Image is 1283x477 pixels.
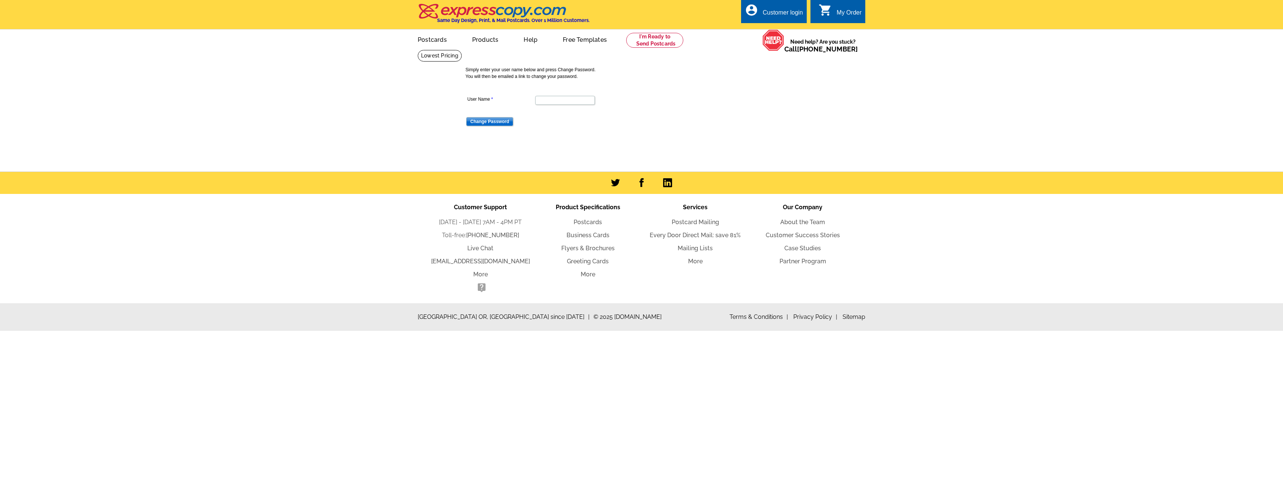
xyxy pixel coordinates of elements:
[551,30,619,48] a: Free Templates
[427,231,534,240] li: Toll-free:
[784,45,858,53] span: Call
[418,313,590,321] span: [GEOGRAPHIC_DATA] OR, [GEOGRAPHIC_DATA] since [DATE]
[454,204,507,211] span: Customer Support
[406,30,459,48] a: Postcards
[467,245,493,252] a: Live Chat
[567,232,609,239] a: Business Cards
[837,9,862,20] div: My Order
[745,3,758,17] i: account_circle
[672,219,719,226] a: Postcard Mailing
[783,204,822,211] span: Our Company
[819,8,862,18] a: shopping_cart My Order
[567,258,609,265] a: Greeting Cards
[843,313,865,320] a: Sitemap
[797,45,858,53] a: [PHONE_NUMBER]
[678,245,713,252] a: Mailing Lists
[779,258,826,265] a: Partner Program
[465,66,824,80] p: Simply enter your user name below and press Change Password. You will then be emailed a link to c...
[437,18,590,23] h4: Same Day Design, Print, & Mail Postcards. Over 1 Million Customers.
[556,204,620,211] span: Product Specifications
[762,29,784,51] img: help
[561,245,615,252] a: Flyers & Brochures
[473,271,488,278] a: More
[683,204,708,211] span: Services
[418,9,590,23] a: Same Day Design, Print, & Mail Postcards. Over 1 Million Customers.
[427,218,534,227] li: [DATE] - [DATE] 7AM - 4PM PT
[431,258,530,265] a: [EMAIL_ADDRESS][DOMAIN_NAME]
[581,271,595,278] a: More
[466,232,519,239] a: [PHONE_NUMBER]
[745,8,803,18] a: account_circle Customer login
[574,219,602,226] a: Postcards
[512,30,549,48] a: Help
[688,258,703,265] a: More
[784,245,821,252] a: Case Studies
[650,232,741,239] a: Every Door Direct Mail: save 81%
[793,313,837,320] a: Privacy Policy
[593,313,662,321] span: © 2025 [DOMAIN_NAME]
[730,313,788,320] a: Terms & Conditions
[466,117,513,126] input: Change Password
[784,38,862,53] span: Need help? Are you stuck?
[780,219,825,226] a: About the Team
[766,232,840,239] a: Customer Success Stories
[819,3,832,17] i: shopping_cart
[467,96,534,103] label: User Name
[460,30,511,48] a: Products
[763,9,803,20] div: Customer login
